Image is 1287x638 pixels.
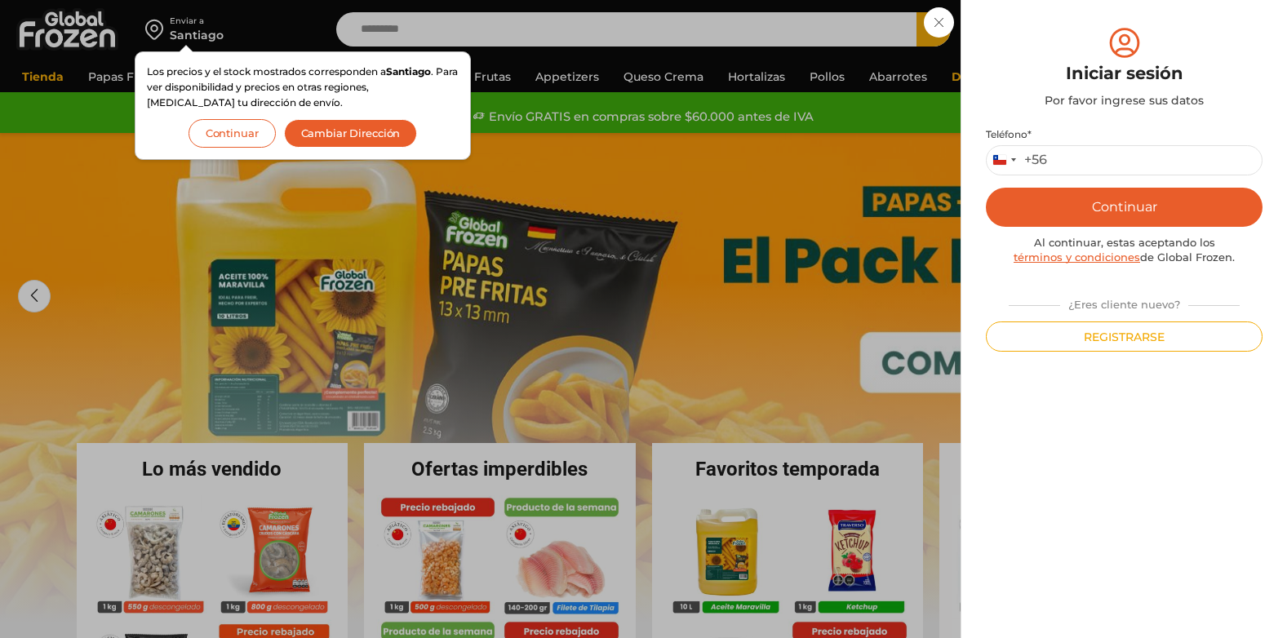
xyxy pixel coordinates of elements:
[986,235,1263,265] div: Al continuar, estas aceptando los de Global Frozen.
[987,146,1047,175] button: Selected country
[1106,24,1143,61] img: tabler-icon-user-circle.svg
[986,61,1263,86] div: Iniciar sesión
[986,321,1263,352] button: Registrarse
[986,128,1263,141] label: Teléfono
[1014,250,1140,264] a: términos y condiciones
[284,119,418,148] button: Cambiar Dirección
[986,92,1263,109] div: Por favor ingrese sus datos
[147,64,459,111] p: Los precios y el stock mostrados corresponden a . Para ver disponibilidad y precios en otras regi...
[1001,291,1248,312] div: ¿Eres cliente nuevo?
[1024,152,1047,169] div: +56
[986,188,1263,227] button: Continuar
[386,65,431,78] strong: Santiago
[189,119,276,148] button: Continuar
